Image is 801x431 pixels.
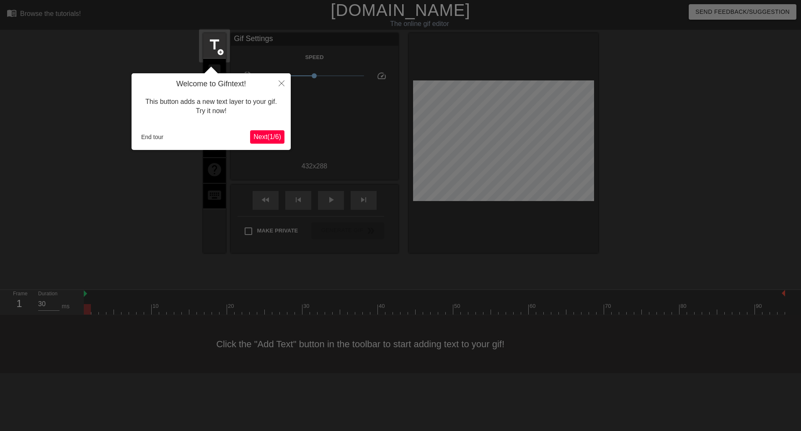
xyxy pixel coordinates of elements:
button: Close [272,73,291,93]
button: Next [250,130,284,144]
h4: Welcome to Gifntext! [138,80,284,89]
span: Next ( 1 / 6 ) [253,133,281,140]
button: End tour [138,131,167,143]
div: This button adds a new text layer to your gif. Try it now! [138,89,284,124]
